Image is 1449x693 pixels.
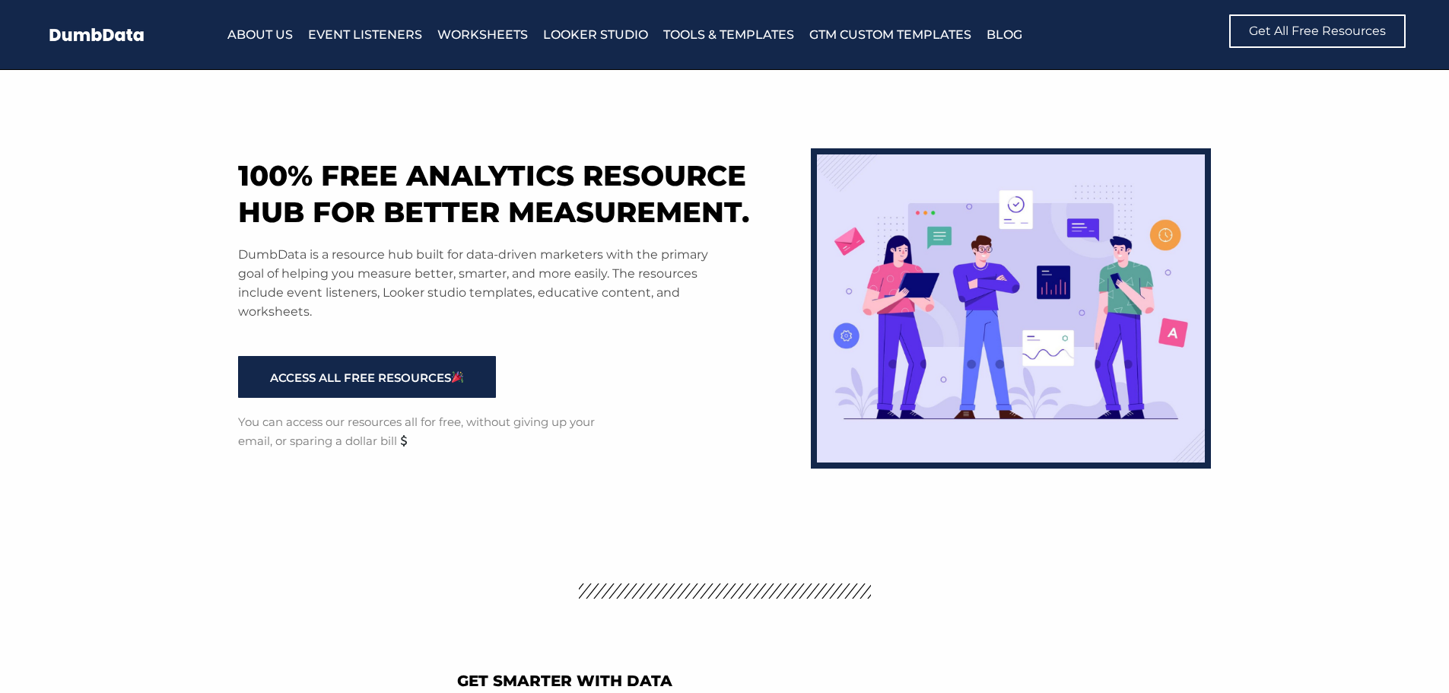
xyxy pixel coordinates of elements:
a: Blog [987,24,1022,46]
img: 🎉 [452,371,463,383]
img: 💲 [398,435,409,447]
a: ACCESS ALL FREE RESOURCES🎉 [238,356,496,399]
span: ACCESS ALL FREE RESOURCES [270,371,464,383]
a: Get All Free Resources [1229,14,1406,48]
a: GTM Custom Templates [809,24,971,46]
a: Looker Studio [543,24,648,46]
a: Event Listeners [308,24,422,46]
span: Get All Free Resources [1249,25,1386,37]
nav: Menu [227,24,1130,46]
p: DumbData is a resource hub built for data-driven marketers with the primary goal of helping you m... [238,246,720,321]
h2: Get Smarter With Data [457,671,992,691]
p: You can access our resources all for free, without giving up your email, or sparing a dollar bill [238,413,618,451]
a: Tools & Templates [663,24,794,46]
a: Worksheets [437,24,528,46]
h1: 100% free analytics resource hub for better measurement. [238,157,796,230]
a: About Us [227,24,293,46]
